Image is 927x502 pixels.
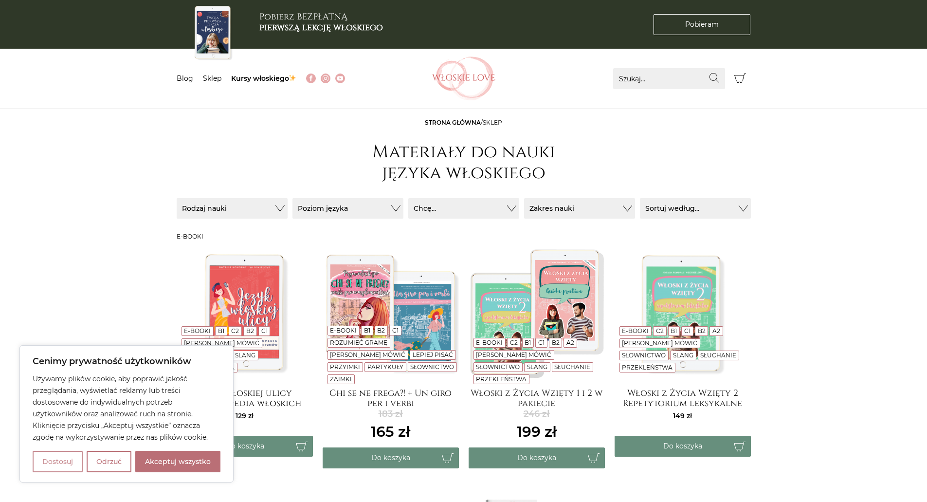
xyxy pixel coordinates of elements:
a: C2 [231,327,239,335]
a: [PERSON_NAME] mówić [330,351,405,358]
button: Sortuj według... [640,198,751,219]
a: E-booki [476,339,503,346]
a: B1 [364,327,370,334]
a: Przekleństwa [622,364,673,371]
a: E-booki [184,327,211,335]
a: Pobieram [654,14,750,35]
a: Słuchanie [554,363,590,371]
ins: 165 [371,421,410,443]
h1: Materiały do nauki języka włoskiego [366,142,561,184]
a: Rozumieć gramę [330,339,387,346]
a: B1 [671,327,677,335]
a: Blog [177,74,193,83]
a: C1 [684,327,691,335]
a: Włoski z Życia Wzięty 1 i 2 w pakiecie [469,388,605,408]
a: Słownictwo [410,363,454,371]
h3: E-booki [177,233,751,240]
a: E-booki [330,327,357,334]
a: [PERSON_NAME] mówić [184,339,259,347]
a: B2 [377,327,385,334]
a: C1 [261,327,268,335]
a: [PERSON_NAME] mówić [622,339,697,347]
button: Do koszyka [615,436,751,457]
a: A2 [566,339,574,346]
a: C1 [392,327,399,334]
button: Zakres nauki [524,198,635,219]
h3: Pobierz BEZPŁATNĄ [259,12,383,33]
a: C2 [510,339,518,346]
a: Słownictwo [476,363,520,371]
a: B2 [698,327,706,335]
a: Kursy włoskiego [231,74,297,83]
span: 149 [673,411,692,420]
a: Zaimki [330,375,352,383]
button: Odrzuć [87,451,131,472]
a: B2 [552,339,560,346]
button: Poziom języka [292,198,403,219]
a: Partykuły [367,363,403,371]
a: Lepiej pisać [413,351,453,358]
ins: 199 [517,421,557,443]
button: Dostosuj [33,451,83,472]
button: Akceptuj wszystko [135,451,220,472]
a: Sklep [203,74,221,83]
a: Słuchanie [700,352,736,359]
button: Do koszyka [323,447,459,468]
a: Język włoskiej ulicy Encyklopedia włoskich wulgaryzmów [177,388,313,408]
a: C1 [538,339,545,346]
button: Koszyk [730,68,751,89]
del: 183 [371,408,410,421]
a: C2 [656,327,664,335]
button: Do koszyka [177,436,313,457]
a: A2 [712,327,720,335]
p: Używamy plików cookie, aby poprawić jakość przeglądania, wyświetlać reklamy lub treści dostosowan... [33,373,220,443]
a: Strona główna [425,119,481,126]
img: ✨ [289,74,296,81]
button: Do koszyka [469,447,605,468]
a: Włoski z Życia Wzięty 2 Repetytorium leksykalne [615,388,751,408]
img: Włoskielove [432,56,495,100]
a: Chi se ne frega?! + Un giro per i verbi [323,388,459,408]
span: Pobieram [685,19,719,30]
a: E-booki [622,327,649,335]
input: Szukaj... [613,68,725,89]
p: Cenimy prywatność użytkowników [33,355,220,367]
button: Chcę... [408,198,519,219]
a: Przekleństwa [476,375,527,383]
a: [PERSON_NAME] mówić [476,351,551,358]
a: B2 [246,327,254,335]
b: pierwszą lekcję włoskiego [259,21,383,34]
a: B1 [525,339,531,346]
a: B1 [218,327,224,335]
del: 246 [517,408,557,421]
a: Slang [235,352,255,359]
span: 129 [236,411,254,420]
a: Slang [527,363,547,371]
a: Slang [673,352,693,359]
a: Przyimki [330,363,360,371]
span: / [425,119,502,126]
a: Słownictwo [622,352,666,359]
button: Rodzaj nauki [177,198,288,219]
span: sklep [483,119,502,126]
